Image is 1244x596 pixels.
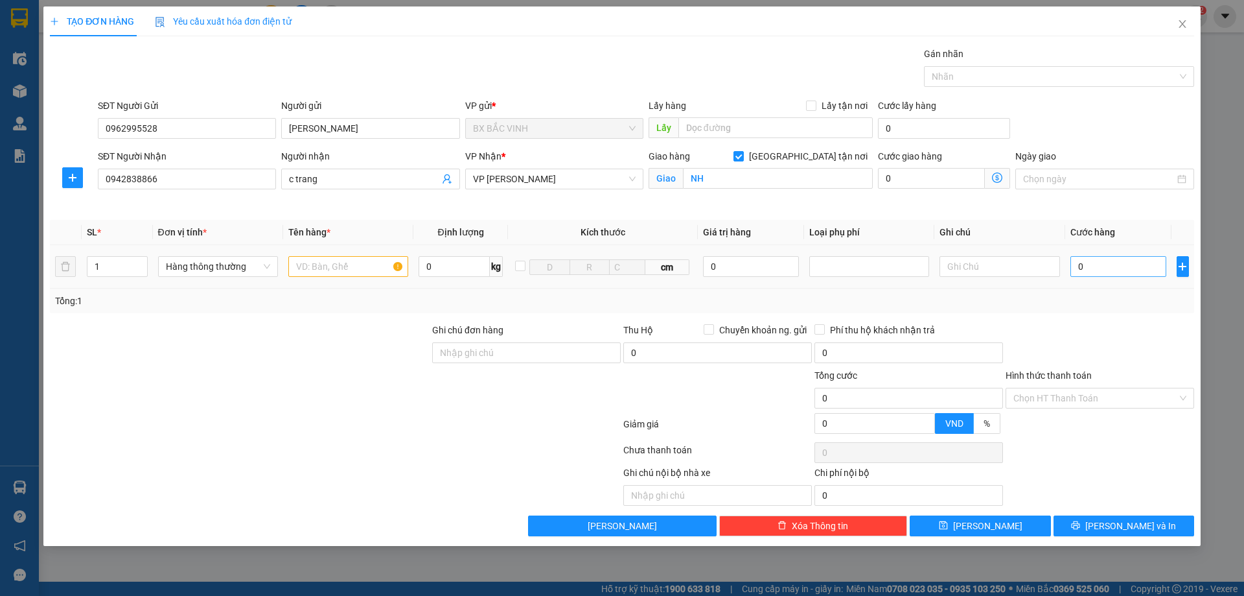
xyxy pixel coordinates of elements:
span: Giá trị hàng [703,227,751,237]
span: cm [645,259,689,275]
span: [PERSON_NAME] [588,519,657,533]
span: Lấy tận nơi [816,99,873,113]
span: plus [63,173,82,183]
input: Cước lấy hàng [878,118,1010,139]
label: Ghi chú đơn hàng [432,325,503,335]
button: printer[PERSON_NAME] và In [1054,516,1194,536]
div: Ghi chú nội bộ nhà xe [623,466,812,485]
span: Đơn vị tính [158,227,207,237]
div: Người nhận [281,149,459,163]
span: Kích thước [581,227,625,237]
button: save[PERSON_NAME] [910,516,1050,536]
label: Hình thức thanh toán [1006,370,1092,381]
span: delete [777,521,787,531]
span: % [984,418,990,429]
span: Phí thu hộ khách nhận trả [825,323,940,337]
span: close [1177,19,1188,29]
div: Người gửi [281,99,459,113]
span: plus [50,17,59,26]
img: icon [155,17,165,27]
input: Giao tận nơi [683,168,873,189]
span: [PERSON_NAME] và In [1085,519,1176,533]
button: plus [62,167,83,188]
label: Cước lấy hàng [878,101,936,111]
button: Close [1164,6,1201,43]
label: Ngày giao [1015,151,1056,161]
span: Hàng thông thường [166,257,270,276]
span: [PERSON_NAME] [953,519,1022,533]
div: Tổng: 1 [55,294,480,308]
th: Loại phụ phí [804,220,934,245]
button: plus [1177,256,1189,277]
span: Lấy [649,117,678,138]
span: user-add [442,174,452,184]
input: C [609,259,645,275]
span: Cước hàng [1070,227,1115,237]
span: Xóa Thông tin [792,519,848,533]
span: [GEOGRAPHIC_DATA] tận nơi [744,149,873,163]
input: Ngày giao [1023,172,1174,186]
div: Chưa thanh toán [622,443,813,466]
input: Ghi chú đơn hàng [432,342,621,363]
button: deleteXóa Thông tin [719,516,908,536]
span: Giao [649,168,683,189]
button: delete [55,256,76,277]
input: Nhập ghi chú [623,485,812,506]
span: TẠO ĐƠN HÀNG [50,16,134,27]
input: VD: Bàn, Ghế [288,256,408,277]
span: BX BẮC VINH [473,119,636,138]
span: Chuyển khoản ng. gửi [714,323,812,337]
div: Giảm giá [622,417,813,440]
input: 0 [703,256,800,277]
span: save [939,521,948,531]
div: Chi phí nội bộ [814,466,1003,485]
span: kg [490,256,503,277]
input: Dọc đường [678,117,873,138]
input: R [570,259,610,275]
span: Tổng cước [814,370,857,381]
button: [PERSON_NAME] [528,516,717,536]
label: Cước giao hàng [878,151,942,161]
span: SL [87,227,97,237]
span: Lấy hàng [649,101,686,111]
span: dollar-circle [992,173,1002,183]
div: VP gửi [465,99,643,113]
span: VP Nhận [465,151,501,161]
span: Yêu cầu xuất hóa đơn điện tử [155,16,292,27]
span: Giao hàng [649,151,690,161]
input: Ghi Chú [939,256,1059,277]
div: SĐT Người Gửi [98,99,276,113]
span: Tên hàng [288,227,330,237]
span: plus [1177,261,1188,272]
input: D [529,259,570,275]
span: VP NGỌC HỒI [473,169,636,189]
span: Thu Hộ [623,325,653,335]
label: Gán nhãn [924,49,963,59]
span: VND [945,418,963,429]
span: Định lượng [437,227,483,237]
th: Ghi chú [934,220,1065,245]
div: SĐT Người Nhận [98,149,276,163]
input: Cước giao hàng [878,168,985,189]
span: printer [1071,521,1080,531]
